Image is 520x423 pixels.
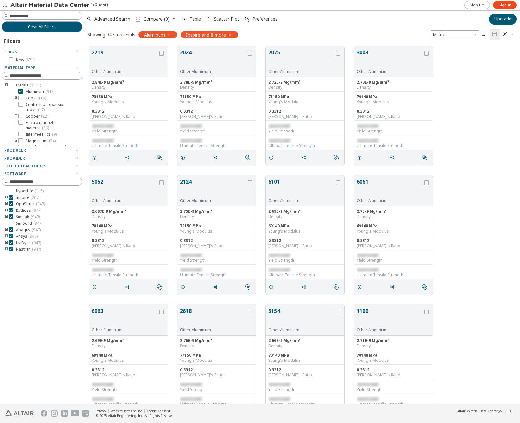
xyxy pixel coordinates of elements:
[33,221,42,226] span: ( 947 )
[357,129,430,134] div: Yield Strength
[357,69,423,74] div: Other Aluminium
[136,17,141,22] i: 
[92,402,165,407] div: Ultimate Tensile Strength
[92,267,113,272] span: restricted
[470,3,484,8] span: Sign Up
[180,338,253,343] div: 2.76E-9 Mg/mm³
[26,114,50,119] span: Copper
[157,155,162,160] i: 
[214,17,239,21] span: Scatter Plot
[268,252,290,258] span: restricted
[357,358,430,363] div: Young's Modulus
[180,123,201,129] span: restricted
[180,343,253,349] div: Density
[357,367,430,372] div: 0.3312
[89,280,103,293] button: Details
[331,280,344,293] button: Similar search
[92,214,165,219] div: Density
[147,409,170,413] a: Cookie Consent
[457,409,498,413] span: Altair Material Data Center
[268,99,342,105] div: Young's Modulus
[357,198,423,203] div: Other Aluminium
[180,49,246,69] button: 2024
[4,227,9,233] i: toogle group
[2,64,82,72] button: Material Type
[268,114,342,119] div: [PERSON_NAME]'s Ratio
[4,171,26,177] span: Software
[357,238,430,243] div: 0.3312
[92,252,113,258] span: restricted
[92,114,165,119] div: [PERSON_NAME]'s Ratio
[92,358,165,363] div: Young's Modulus
[154,151,168,164] button: Similar search
[268,109,342,114] div: 0.3312
[180,85,253,90] div: Density
[494,17,511,22] span: Upgrade
[190,17,201,21] span: Table
[92,367,165,372] div: 0.3312
[334,155,339,160] i: 
[96,409,106,413] a: Privacy
[268,69,335,74] div: Other Aluminium
[387,280,400,293] button: Share
[92,387,165,392] div: Yield Strength
[16,201,45,207] span: OptiStruct
[26,96,46,101] span: Cobalt
[52,131,57,137] span: ( 9 )
[154,280,168,293] button: Similar search
[92,143,165,148] div: Ultimate Tensile Strength
[92,99,165,105] div: Young's Modulus
[268,214,342,219] div: Density
[357,272,430,278] div: Ultimate Tensile Strength
[298,151,312,164] button: Share
[503,32,508,37] i: 
[180,80,253,85] div: 2.78E-9 Mg/mm³
[16,214,40,220] span: SimLab
[92,396,113,402] span: restricted
[32,227,41,233] span: ( 947 )
[357,396,378,402] span: restricted
[357,229,430,234] div: Young's Modulus
[92,338,165,343] div: 2.69E-9 Mg/mm³
[490,29,500,40] button: Tile View
[422,155,427,160] i: 
[36,201,45,207] span: ( 947 )
[180,252,201,258] span: restricted
[357,178,423,198] button: 6061
[457,409,512,413] div: (v2025.1)
[180,214,253,219] div: Density
[354,151,368,164] button: Details
[180,178,246,198] button: 2124
[92,49,158,69] button: 2219
[94,17,130,21] span: Advanced Search
[180,367,253,372] div: 0.3312
[268,343,342,349] div: Density
[268,353,342,358] div: 70140 MPa
[180,209,253,214] div: 2.75E-9 Mg/mm³
[42,125,49,131] span: ( 30 )
[180,358,253,363] div: Young's Modulus
[16,57,34,63] span: New
[4,247,9,252] i: toogle group
[268,223,342,229] div: 69140 MPa
[4,83,9,88] i: toogle group
[268,327,335,333] div: Other Aluminium
[144,32,165,38] span: Aluminum
[180,387,253,392] div: Yield Strength
[357,372,430,378] div: [PERSON_NAME]'s Ratio
[4,234,9,239] i: toogle group
[92,343,165,349] div: Density
[357,209,430,214] div: 2.7E-9 Mg/mm³
[38,107,45,112] span: ( 17 )
[186,32,226,38] span: Inspire and 8 more
[357,123,378,129] span: restricted
[464,1,490,9] a: Sign Up
[92,272,165,278] div: Ultimate Tensile Strength
[45,89,54,94] span: ( 947 )
[30,82,41,88] span: ( 3511 )
[180,307,246,327] button: 2618
[92,109,165,114] div: 0.3312
[268,49,335,69] button: 7075
[5,410,34,416] img: Altair Engineering
[26,138,56,143] span: Magnesium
